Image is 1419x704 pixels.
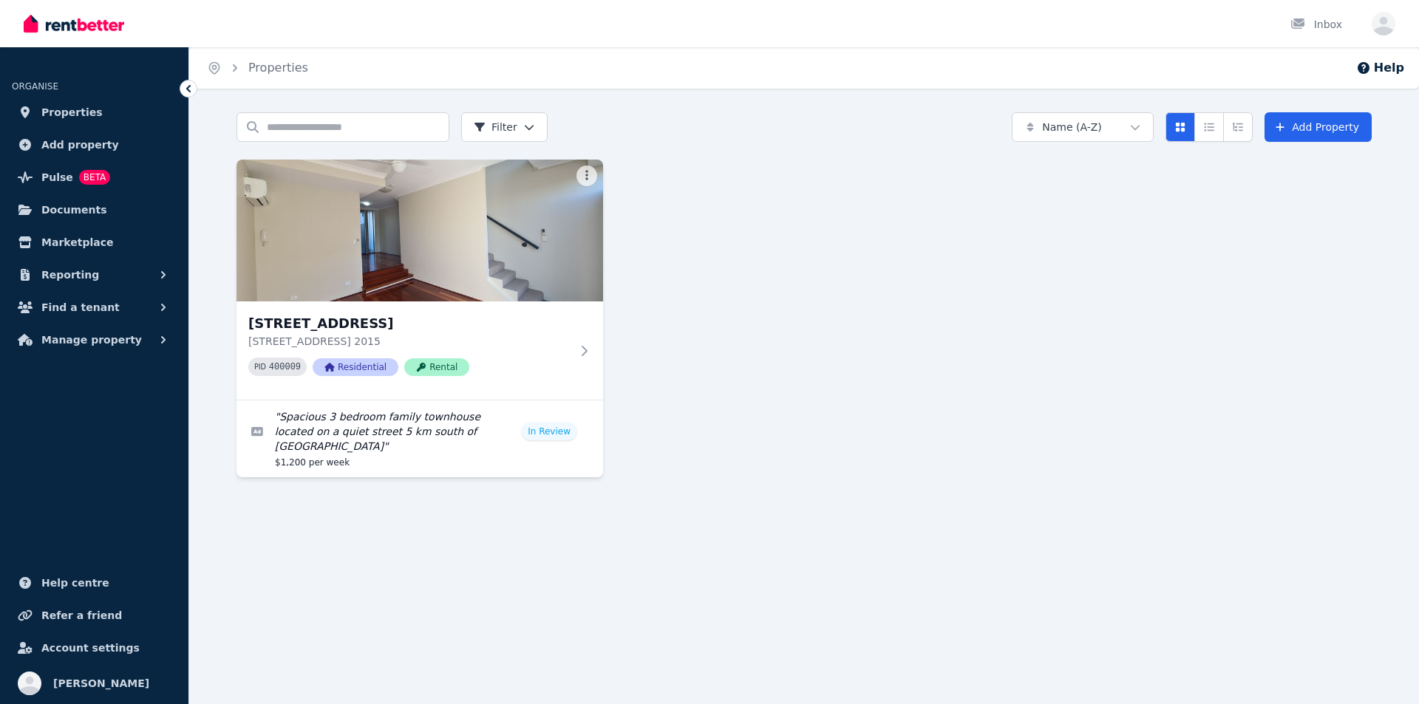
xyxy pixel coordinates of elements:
[1012,112,1154,142] button: Name (A-Z)
[12,228,177,257] a: Marketplace
[1166,112,1195,142] button: Card view
[254,363,266,371] small: PID
[12,601,177,630] a: Refer a friend
[12,325,177,355] button: Manage property
[12,163,177,192] a: PulseBETA
[41,103,103,121] span: Properties
[461,112,548,142] button: Filter
[41,606,122,624] span: Refer a friend
[189,47,326,89] nav: Breadcrumb
[248,334,571,349] p: [STREET_ADDRESS] 2015
[1265,112,1372,142] a: Add Property
[41,331,142,349] span: Manage property
[1166,112,1253,142] div: View options
[41,168,73,186] span: Pulse
[41,266,99,284] span: Reporting
[12,195,177,225] a: Documents
[41,201,107,219] span: Documents
[236,400,603,477] a: Edit listing: Spacious 3 bedroom family townhouse located on a quiet street 5 km south of Sydney CBD
[12,81,58,92] span: ORGANISE
[41,574,109,592] span: Help centre
[1194,112,1224,142] button: Compact list view
[248,313,571,334] h3: [STREET_ADDRESS]
[404,358,469,376] span: Rental
[79,170,110,185] span: BETA
[12,293,177,322] button: Find a tenant
[313,358,398,376] span: Residential
[41,136,119,154] span: Add property
[474,120,517,134] span: Filter
[12,130,177,160] a: Add property
[1042,120,1102,134] span: Name (A-Z)
[576,165,597,186] button: More options
[12,260,177,290] button: Reporting
[41,233,113,251] span: Marketplace
[41,639,140,657] span: Account settings
[12,98,177,127] a: Properties
[41,298,120,316] span: Find a tenant
[24,13,124,35] img: RentBetter
[1290,17,1342,32] div: Inbox
[1356,59,1404,77] button: Help
[1223,112,1253,142] button: Expanded list view
[236,160,603,400] a: Unit 10/161-219 Queen St, Beaconsfield[STREET_ADDRESS][STREET_ADDRESS] 2015PID 400009ResidentialR...
[248,61,308,75] a: Properties
[12,568,177,598] a: Help centre
[53,674,149,692] span: [PERSON_NAME]
[269,362,301,372] code: 400009
[236,160,603,301] img: Unit 10/161-219 Queen St, Beaconsfield
[12,633,177,663] a: Account settings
